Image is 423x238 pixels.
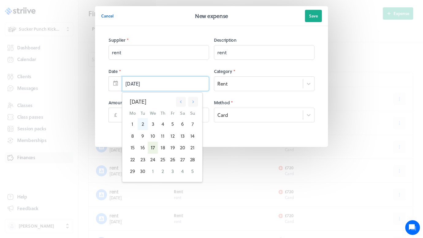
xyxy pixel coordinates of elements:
[138,154,147,165] div: Tue Sep 23 2025
[109,68,209,75] label: Date
[168,130,177,142] div: Fri Sep 12 2025
[138,165,147,177] div: Tue Sep 30 2025
[405,220,420,235] iframe: gist-messenger-bubble-iframe
[138,142,147,153] div: Tue Sep 16 2025
[168,118,177,130] div: Fri Sep 05 2025
[122,76,209,91] input: Select...
[9,41,113,60] h2: We're here to help. Ask us anything!
[180,110,185,116] abbr: Saturday
[177,118,187,130] div: Sat Sep 06 2025
[168,142,177,153] div: Fri Sep 19 2025
[130,98,195,106] div: [DATE]
[40,75,74,80] span: New conversation
[214,100,314,106] label: Method
[148,118,158,130] div: Wed Sep 03 2025
[188,165,197,177] div: Sun Oct 05 2025
[138,118,147,130] div: Tue Sep 02 2025
[309,13,318,19] span: Save
[214,37,314,43] label: Description
[177,142,187,153] div: Sat Sep 20 2025
[177,154,187,165] div: Sat Sep 27 2025
[109,37,209,43] label: Supplier
[127,154,138,165] div: Mon Sep 22 2025
[158,130,167,142] div: Thu Sep 11 2025
[109,100,209,106] label: Amount
[158,142,167,153] div: Thu Sep 18 2025
[188,130,197,142] div: Sun Sep 14 2025
[177,130,187,142] div: Sat Sep 13 2025
[190,110,195,116] abbr: Sunday
[305,10,322,22] button: Save
[148,142,158,153] div: Wed Sep 17 2025
[158,154,167,165] div: Thu Sep 25 2025
[188,142,197,153] div: Sun Sep 21 2025
[129,110,135,116] abbr: Monday
[138,130,147,142] div: Tue Sep 09 2025
[109,108,122,122] div: £
[188,154,197,165] div: Sun Sep 28 2025
[10,71,113,84] button: New conversation
[195,12,228,20] h2: New expense
[177,165,187,177] div: Sat Oct 04 2025
[127,142,138,153] div: Mon Sep 15 2025
[9,30,113,40] h1: Hi [PERSON_NAME]
[141,110,145,116] abbr: Tuesday
[148,130,158,142] div: Wed Sep 10 2025
[168,154,177,165] div: Fri Sep 26 2025
[127,118,138,130] div: Mon Sep 01 2025
[158,118,167,130] div: Thu Sep 04 2025
[148,165,158,177] div: Wed Oct 01 2025
[148,154,158,165] div: Wed Sep 24 2025
[171,110,174,116] abbr: Friday
[18,106,109,118] input: Search articles
[214,68,314,75] label: Category
[150,110,156,116] abbr: Wednesday
[101,10,114,22] button: Cancel
[168,165,177,177] div: Fri Oct 03 2025
[158,165,167,177] div: Thu Oct 02 2025
[217,112,228,118] div: Card
[101,13,114,19] span: Cancel
[8,95,114,103] p: Find an answer quickly
[217,80,228,87] div: Rent
[127,130,138,142] div: Mon Sep 08 2025
[127,165,138,177] div: Mon Sep 29 2025
[161,110,165,116] abbr: Thursday
[188,118,197,130] div: Sun Sep 07 2025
